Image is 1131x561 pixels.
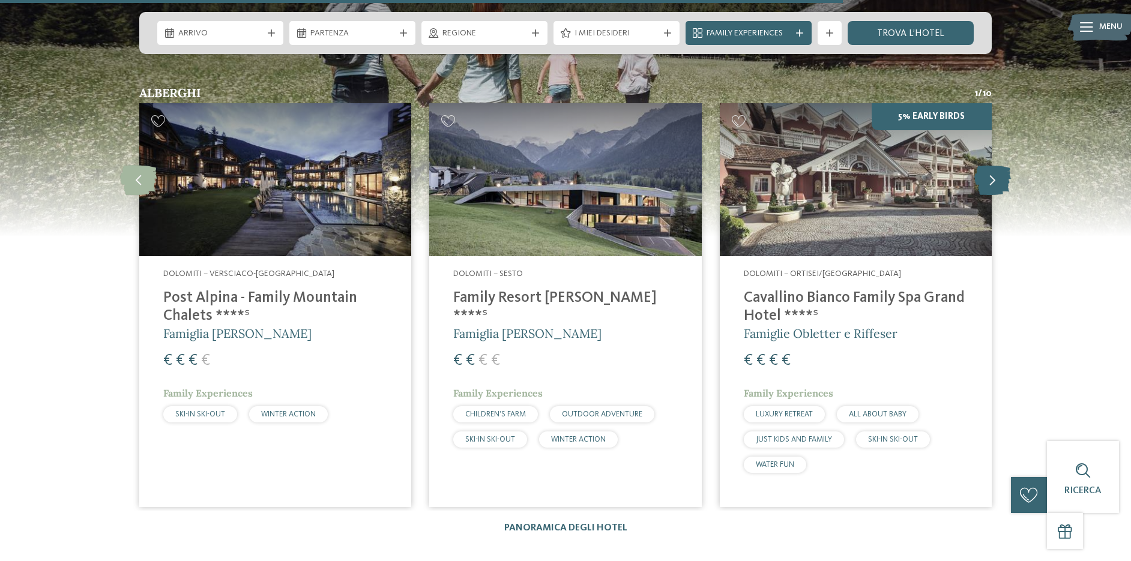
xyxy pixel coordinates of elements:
span: € [478,353,487,368]
a: Family hotel nelle Dolomiti: una vacanza nel regno dei Monti Pallidi Dolomiti – Versciaco-[GEOGRA... [139,103,411,507]
span: Ricerca [1064,486,1102,496]
span: Family Experiences [453,387,543,399]
span: Arrivo [178,28,262,40]
span: Family Experiences [707,28,791,40]
span: Famiglia [PERSON_NAME] [453,326,602,341]
a: Panoramica degli hotel [504,523,627,533]
span: € [453,353,462,368]
span: € [466,353,475,368]
span: Dolomiti – Sesto [453,269,523,278]
span: SKI-IN SKI-OUT [465,436,515,443]
span: I miei desideri [575,28,659,40]
a: trova l’hotel [848,21,974,45]
span: WINTER ACTION [551,436,606,443]
span: Famiglia [PERSON_NAME] [163,326,312,341]
span: € [756,353,765,368]
span: WINTER ACTION [261,410,316,418]
span: Famiglie Obletter e Riffeser [744,326,897,341]
span: Alberghi [139,85,201,100]
span: € [176,353,185,368]
span: SKI-IN SKI-OUT [175,410,225,418]
span: Dolomiti – Versciaco-[GEOGRAPHIC_DATA] [163,269,334,278]
span: SKI-IN SKI-OUT [868,436,918,443]
img: Family Spa Grand Hotel Cavallino Bianco ****ˢ [720,103,992,256]
a: Family hotel nelle Dolomiti: una vacanza nel regno dei Monti Pallidi 5% Early Birds Dolomiti – Or... [720,103,992,507]
span: WATER FUN [756,461,794,469]
span: JUST KIDS AND FAMILY [756,436,832,443]
img: Family Resort Rainer ****ˢ [429,103,701,256]
h4: Post Alpina - Family Mountain Chalets ****ˢ [163,289,387,325]
span: LUXURY RETREAT [756,410,813,418]
span: 10 [982,87,992,100]
span: € [744,353,753,368]
span: OUTDOOR ADVENTURE [562,410,642,418]
span: Family Experiences [163,387,253,399]
span: Dolomiti – Ortisei/[GEOGRAPHIC_DATA] [744,269,901,278]
span: € [782,353,791,368]
span: € [163,353,172,368]
span: € [491,353,500,368]
span: € [769,353,778,368]
h4: Cavallino Bianco Family Spa Grand Hotel ****ˢ [744,289,968,325]
a: Family hotel nelle Dolomiti: una vacanza nel regno dei Monti Pallidi Dolomiti – Sesto Family Reso... [429,103,701,507]
img: Post Alpina - Family Mountain Chalets ****ˢ [139,103,411,256]
span: € [188,353,198,368]
span: ALL ABOUT BABY [849,410,906,418]
span: 1 [974,87,978,100]
h4: Family Resort [PERSON_NAME] ****ˢ [453,289,677,325]
span: Regione [442,28,526,40]
span: / [978,87,982,100]
span: € [201,353,210,368]
span: Family Experiences [744,387,833,399]
span: Partenza [310,28,394,40]
span: CHILDREN’S FARM [465,410,526,418]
